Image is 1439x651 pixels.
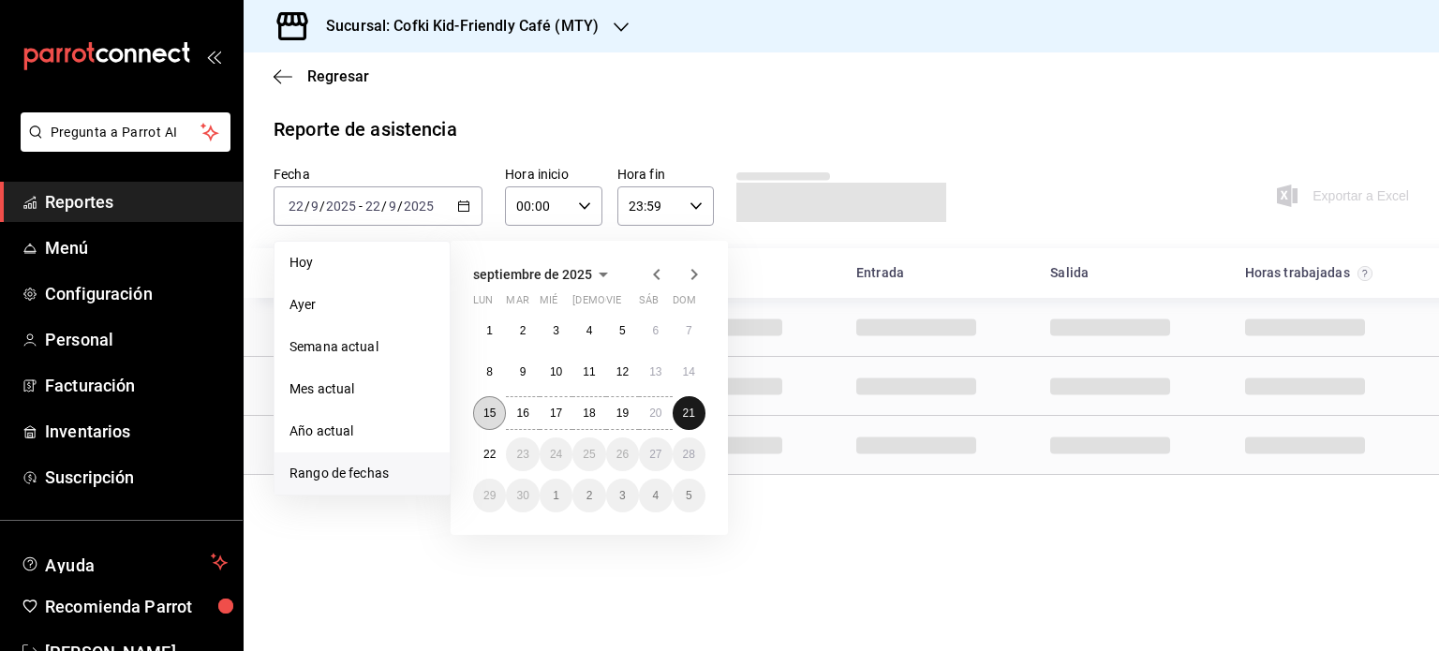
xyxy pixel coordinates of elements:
[616,448,629,461] abbr: 26 de septiembre de 2025
[516,448,528,461] abbr: 23 de septiembre de 2025
[45,327,228,352] span: Personal
[307,67,369,85] span: Regresar
[274,67,369,85] button: Regresar
[619,489,626,502] abbr: 3 de octubre de 2025
[606,314,639,348] button: 5 de septiembre de 2025
[583,448,595,461] abbr: 25 de septiembre de 2025
[506,479,539,512] button: 30 de septiembre de 2025
[259,423,408,466] div: Cell
[1230,364,1380,407] div: Cell
[206,49,221,64] button: open_drawer_menu
[289,337,435,357] span: Semana actual
[572,437,605,471] button: 25 de septiembre de 2025
[619,324,626,337] abbr: 5 de septiembre de 2025
[473,479,506,512] button: 29 de septiembre de 2025
[673,294,696,314] abbr: domingo
[483,407,496,420] abbr: 15 de septiembre de 2025
[572,294,683,314] abbr: jueves
[45,281,228,306] span: Configuración
[51,123,201,142] span: Pregunta a Parrot AI
[289,464,435,483] span: Rango de fechas
[45,419,228,444] span: Inventarios
[486,324,493,337] abbr: 1 de septiembre de 2025
[1035,364,1185,407] div: Cell
[516,407,528,420] abbr: 16 de septiembre de 2025
[606,294,621,314] abbr: viernes
[483,448,496,461] abbr: 22 de septiembre de 2025
[473,355,506,389] button: 8 de septiembre de 2025
[1035,305,1185,348] div: Cell
[652,324,659,337] abbr: 6 de septiembre de 2025
[683,407,695,420] abbr: 21 de septiembre de 2025
[572,396,605,430] button: 18 de septiembre de 2025
[506,437,539,471] button: 23 de septiembre de 2025
[506,294,528,314] abbr: martes
[244,248,1439,298] div: Head
[841,423,991,466] div: Cell
[311,15,599,37] h3: Sucursal: Cofki Kid-Friendly Café (MTY)
[45,373,228,398] span: Facturación
[540,314,572,348] button: 3 de septiembre de 2025
[289,379,435,399] span: Mes actual
[397,199,403,214] span: /
[325,199,357,214] input: ----
[506,396,539,430] button: 16 de septiembre de 2025
[506,314,539,348] button: 2 de septiembre de 2025
[540,437,572,471] button: 24 de septiembre de 2025
[841,305,991,348] div: Cell
[1230,305,1380,348] div: Cell
[616,407,629,420] abbr: 19 de septiembre de 2025
[649,407,661,420] abbr: 20 de septiembre de 2025
[274,115,457,143] div: Reporte de asistencia
[649,448,661,461] abbr: 27 de septiembre de 2025
[45,189,228,215] span: Reportes
[473,396,506,430] button: 15 de septiembre de 2025
[473,267,592,282] span: septiembre de 2025
[289,253,435,273] span: Hoy
[639,355,672,389] button: 13 de septiembre de 2025
[388,199,397,214] input: --
[483,489,496,502] abbr: 29 de septiembre de 2025
[520,324,527,337] abbr: 2 de septiembre de 2025
[244,357,1439,416] div: Row
[381,199,387,214] span: /
[244,298,1439,357] div: Row
[586,489,593,502] abbr: 2 de octubre de 2025
[553,324,559,337] abbr: 3 de septiembre de 2025
[841,364,991,407] div: Cell
[673,479,705,512] button: 5 de octubre de 2025
[13,136,230,155] a: Pregunta a Parrot AI
[45,465,228,490] span: Suscripción
[244,248,1439,475] div: Container
[540,396,572,430] button: 17 de septiembre de 2025
[683,448,695,461] abbr: 28 de septiembre de 2025
[45,594,228,619] span: Recomienda Parrot
[359,199,363,214] span: -
[583,407,595,420] abbr: 18 de septiembre de 2025
[572,355,605,389] button: 11 de septiembre de 2025
[319,199,325,214] span: /
[473,314,506,348] button: 1 de septiembre de 2025
[540,355,572,389] button: 10 de septiembre de 2025
[310,199,319,214] input: --
[572,314,605,348] button: 4 de septiembre de 2025
[304,199,310,214] span: /
[617,168,715,181] label: Hora fin
[289,295,435,315] span: Ayer
[652,489,659,502] abbr: 4 de octubre de 2025
[841,256,1035,290] div: HeadCell
[1230,423,1380,466] div: Cell
[639,314,672,348] button: 6 de septiembre de 2025
[259,364,408,407] div: Cell
[403,199,435,214] input: ----
[473,437,506,471] button: 22 de septiembre de 2025
[686,324,692,337] abbr: 7 de septiembre de 2025
[639,479,672,512] button: 4 de octubre de 2025
[1035,423,1185,466] div: Cell
[606,396,639,430] button: 19 de septiembre de 2025
[606,355,639,389] button: 12 de septiembre de 2025
[686,489,692,502] abbr: 5 de octubre de 2025
[259,256,647,290] div: HeadCell
[1230,256,1424,290] div: HeadCell
[505,168,602,181] label: Hora inicio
